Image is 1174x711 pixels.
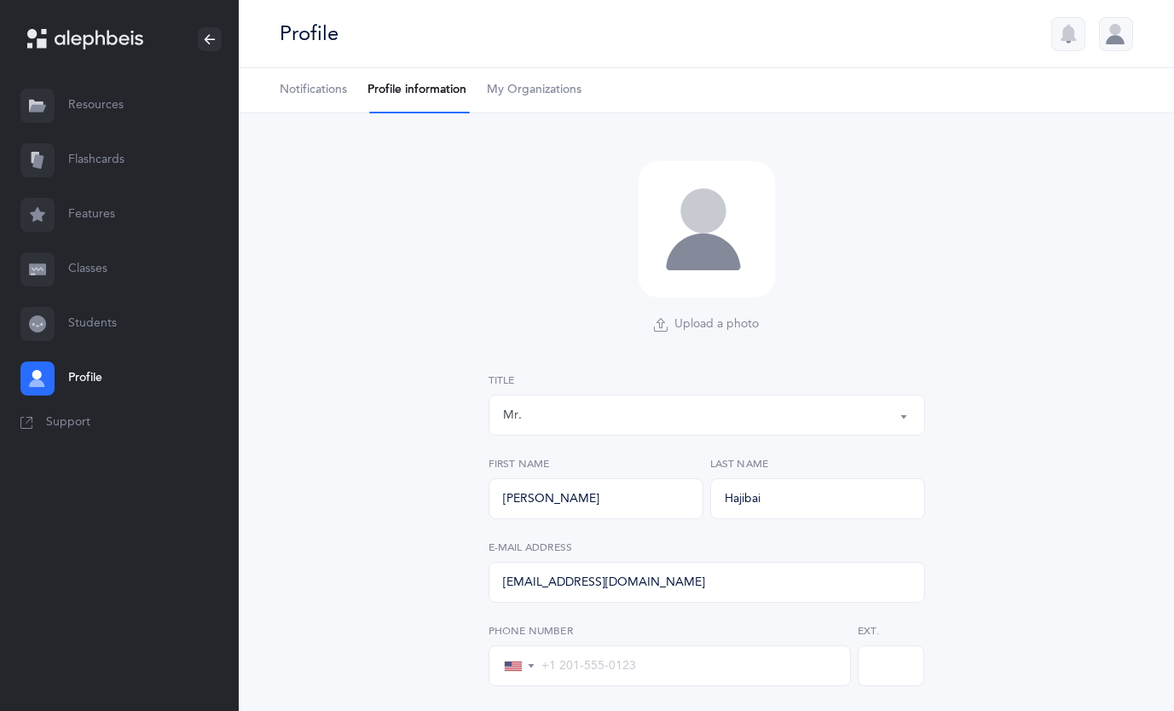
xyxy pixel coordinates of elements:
label: Ext. [858,623,925,639]
span: My Organizations [487,82,581,99]
span: Upload a photo [674,316,759,333]
iframe: Drift Widget Chat Controller [1089,626,1154,691]
input: +1 201-555-0123 [535,658,836,673]
span: Notifications [280,82,347,99]
button: Upload a photo [651,311,762,338]
div: Mr. [503,407,522,425]
label: Last Name [710,456,925,471]
label: Phone Number [489,623,851,639]
label: Title [489,373,925,388]
button: Mr. [489,395,925,436]
label: E-Mail Address [489,540,925,555]
div: Profile [280,20,338,48]
span: ▼ [526,661,535,672]
span: Support [46,414,90,431]
label: First Name [489,456,703,471]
